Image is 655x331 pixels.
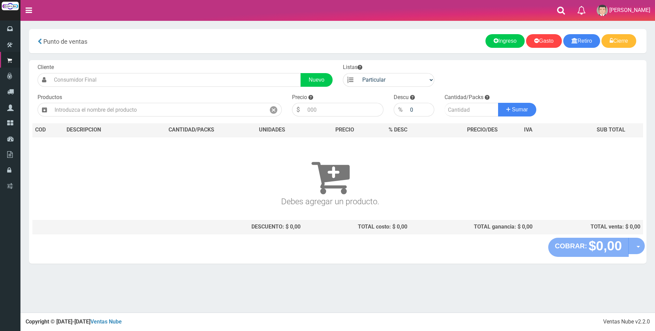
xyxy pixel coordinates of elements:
[609,7,650,13] span: [PERSON_NAME]
[51,103,266,116] input: Introduzca el nombre del producto
[343,64,362,71] label: Listas
[394,94,409,101] label: Descu
[76,126,101,133] span: CRIPCION
[38,64,54,71] label: Cliente
[555,242,587,250] strong: COBRAR:
[38,94,62,101] label: Productos
[43,38,87,45] span: Punto de ventas
[301,73,333,87] a: Nuevo
[144,223,301,231] div: DESCUENTO: $ 0,00
[526,34,562,48] a: Gasto
[335,126,354,134] span: PRECIO
[548,238,629,257] button: COBRAR: $0,00
[35,147,625,206] h3: Debes agregar un producto.
[467,126,498,133] span: PRECIO/DES
[304,103,383,116] input: 000
[524,126,533,133] span: IVA
[241,123,303,137] th: UNIDADES
[292,103,304,116] div: $
[485,34,525,48] a: Ingreso
[445,103,498,116] input: Cantidad
[142,123,241,137] th: CANTIDAD/PACKS
[50,73,301,87] input: Consumidor Final
[498,103,536,116] button: Sumar
[597,126,625,134] span: SUB TOTAL
[413,223,533,231] div: TOTAL ganancia: $ 0,00
[389,126,407,133] span: % DESC
[394,103,407,116] div: %
[597,5,608,16] img: User Image
[32,123,64,137] th: COD
[306,223,408,231] div: TOTAL costo: $ 0,00
[538,223,640,231] div: TOTAL venta: $ 0,00
[2,2,19,10] img: Logo grande
[445,94,483,101] label: Cantidad/Packs
[64,123,142,137] th: DES
[292,94,307,101] label: Precio
[512,107,528,112] span: Sumar
[563,34,600,48] a: Retiro
[26,318,122,325] strong: Copyright © [DATE]-[DATE]
[603,318,650,326] div: Ventas Nube v2.2.0
[588,238,622,253] strong: $0,00
[407,103,434,116] input: 000
[601,34,636,48] a: Cierre
[90,318,122,325] a: Ventas Nube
